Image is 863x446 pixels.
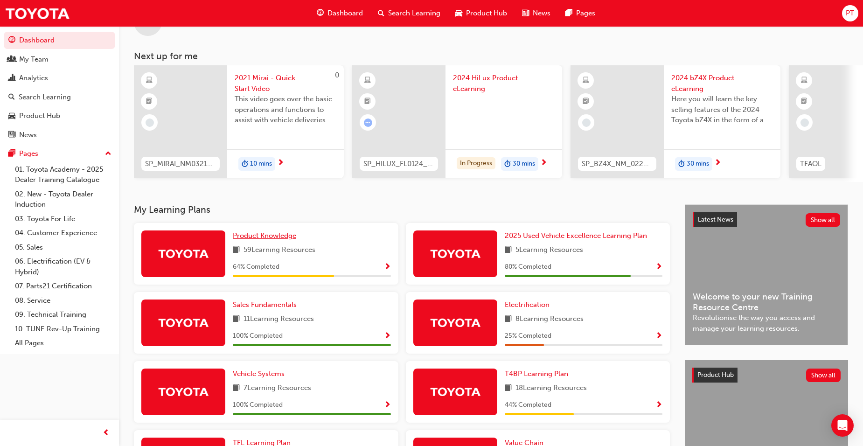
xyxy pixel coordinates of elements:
button: Show Progress [384,399,391,411]
a: 0SP_MIRAI_NM0321_VID2021 Mirai - Quick Start VideoThis video goes over the basic operations and f... [134,65,344,178]
a: SP_BZ4X_NM_0224_EL012024 bZ4X Product eLearningHere you will learn the key selling features of th... [571,65,780,178]
span: prev-icon [103,427,110,439]
span: pages-icon [565,7,572,19]
button: Pages [4,145,115,162]
a: 02. New - Toyota Dealer Induction [11,187,115,212]
span: 10 mins [250,159,272,169]
img: Trak [158,383,209,400]
a: pages-iconPages [558,4,603,23]
button: Show Progress [655,399,662,411]
img: Trak [430,245,481,262]
span: learningRecordVerb_ATTEMPT-icon [364,118,372,127]
a: 03. Toyota For Life [11,212,115,226]
span: 30 mins [687,159,709,169]
span: 7 Learning Resources [244,383,311,394]
span: pages-icon [8,150,15,158]
span: Vehicle Systems [233,369,285,378]
span: up-icon [105,148,111,160]
span: 44 % Completed [505,400,551,411]
span: 2025 Used Vehicle Excellence Learning Plan [505,231,647,240]
h3: My Learning Plans [134,204,670,215]
span: book-icon [505,383,512,394]
span: Show Progress [384,401,391,410]
span: news-icon [8,131,15,139]
span: booktick-icon [146,96,153,108]
a: Product Knowledge [233,230,300,241]
span: book-icon [233,383,240,394]
span: 8 Learning Resources [515,314,584,325]
a: My Team [4,51,115,68]
span: news-icon [522,7,529,19]
span: Product Hub [697,371,734,379]
span: Electrification [505,300,550,309]
img: Trak [430,383,481,400]
span: booktick-icon [801,96,807,108]
span: 2024 HiLux Product eLearning [453,73,555,94]
a: Search Learning [4,89,115,106]
a: Product Hub [4,107,115,125]
img: Trak [158,245,209,262]
span: book-icon [505,244,512,256]
span: 2021 Mirai - Quick Start Video [235,73,336,94]
a: SP_HILUX_FL0124_EL2024 HiLux Product eLearningIn Progressduration-icon30 mins [352,65,562,178]
span: car-icon [8,112,15,120]
span: duration-icon [678,158,685,170]
a: All Pages [11,336,115,350]
span: 25 % Completed [505,331,551,341]
span: booktick-icon [583,96,589,108]
a: Analytics [4,70,115,87]
div: Analytics [19,73,48,84]
div: News [19,130,37,140]
span: Revolutionise the way you access and manage your learning resources. [693,313,840,334]
div: In Progress [457,157,495,170]
span: Show Progress [384,332,391,341]
a: 10. TUNE Rev-Up Training [11,322,115,336]
span: people-icon [8,56,15,64]
span: next-icon [540,159,547,167]
span: SP_HILUX_FL0124_EL [363,159,434,169]
span: 100 % Completed [233,400,283,411]
img: Trak [5,3,70,24]
button: DashboardMy TeamAnalyticsSearch LearningProduct HubNews [4,30,115,145]
span: Product Hub [466,8,507,19]
div: Pages [19,148,38,159]
span: duration-icon [504,158,511,170]
a: Electrification [505,300,553,310]
span: SP_MIRAI_NM0321_VID [145,159,216,169]
div: Open Intercom Messenger [831,414,854,437]
a: Vehicle Systems [233,369,288,379]
button: Show Progress [384,330,391,342]
a: Latest NewsShow all [693,212,840,227]
span: Show Progress [655,263,662,272]
a: 01. Toyota Academy - 2025 Dealer Training Catalogue [11,162,115,187]
span: Here you will learn the key selling features of the 2024 Toyota bZ4X in the form of a virtual 6-p... [671,94,773,125]
span: guage-icon [8,36,15,45]
span: booktick-icon [364,96,371,108]
span: 0 [335,71,339,79]
span: 30 mins [513,159,535,169]
a: 2025 Used Vehicle Excellence Learning Plan [505,230,651,241]
span: Product Knowledge [233,231,296,240]
button: PT [842,5,858,21]
span: SP_BZ4X_NM_0224_EL01 [582,159,653,169]
span: learningRecordVerb_NONE-icon [146,118,154,127]
span: 11 Learning Resources [244,314,314,325]
span: next-icon [714,159,721,167]
button: Show all [806,213,841,227]
span: book-icon [233,314,240,325]
a: Sales Fundamentals [233,300,300,310]
span: 5 Learning Resources [515,244,583,256]
span: This video goes over the basic operations and functions to assist with vehicle deliveries and han... [235,94,336,125]
a: Product HubShow all [692,368,841,383]
a: Dashboard [4,32,115,49]
span: book-icon [233,244,240,256]
button: Show Progress [384,261,391,273]
span: guage-icon [317,7,324,19]
div: My Team [19,54,49,65]
span: Latest News [698,216,733,223]
span: car-icon [455,7,462,19]
span: Pages [576,8,595,19]
span: 2024 bZ4X Product eLearning [671,73,773,94]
